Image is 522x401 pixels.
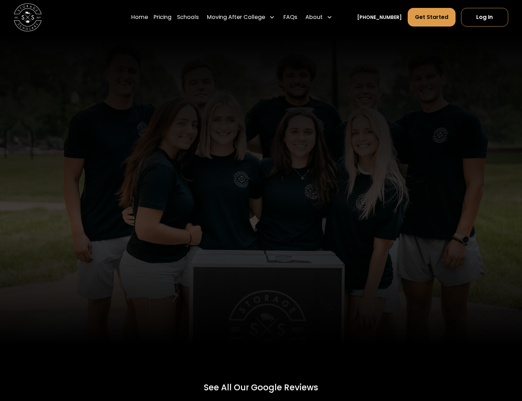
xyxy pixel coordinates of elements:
[408,8,456,27] a: Get Started
[14,3,42,31] img: Storage Scholars main logo
[357,14,402,21] a: [PHONE_NUMBER]
[154,8,171,27] a: Pricing
[204,381,318,394] div: See All Our Google Reviews
[283,8,297,27] a: FAQs
[131,8,148,27] a: Home
[177,8,199,27] a: Schools
[461,8,508,27] a: Log In
[207,13,265,21] div: Moving After College
[305,13,323,21] div: About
